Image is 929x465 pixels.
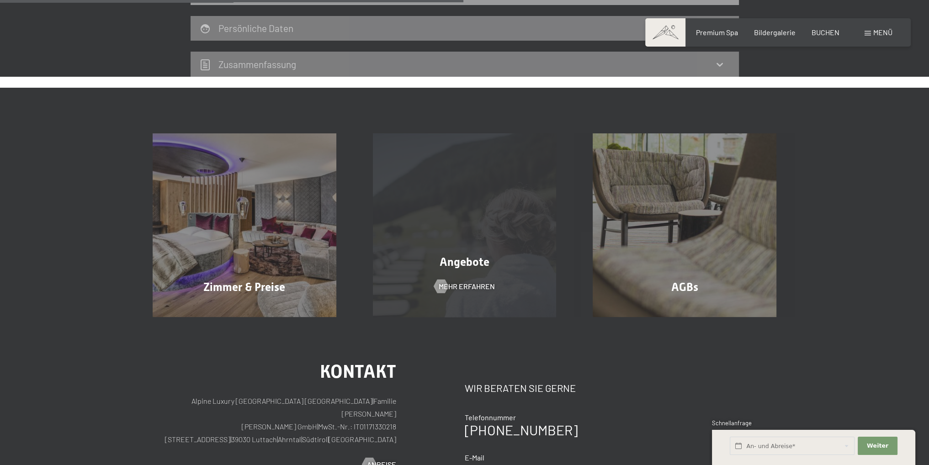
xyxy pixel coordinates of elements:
[439,281,495,291] span: Mehr erfahren
[134,133,355,317] a: Buchung Zimmer & Preise
[203,280,285,294] span: Zimmer & Preise
[440,255,489,269] span: Angebote
[328,435,329,444] span: |
[317,422,318,431] span: |
[320,361,396,382] span: Kontakt
[465,422,578,438] a: [PHONE_NUMBER]
[695,28,738,37] a: Premium Spa
[867,442,888,450] span: Weiter
[153,395,396,446] p: Alpine Luxury [GEOGRAPHIC_DATA] [GEOGRAPHIC_DATA] Familie [PERSON_NAME] [PERSON_NAME] GmbH MwSt.-...
[812,28,839,37] a: BUCHEN
[465,382,576,394] span: Wir beraten Sie gerne
[301,435,302,444] span: |
[218,58,296,70] h2: Zusammen­fassung
[712,419,752,427] span: Schnellanfrage
[671,280,698,294] span: AGBs
[574,133,795,317] a: Buchung AGBs
[230,435,231,444] span: |
[858,437,897,455] button: Weiter
[465,413,516,422] span: Telefonnummer
[754,28,796,37] a: Bildergalerie
[873,28,892,37] span: Menü
[218,22,293,34] h2: Persönliche Daten
[372,396,373,405] span: |
[277,435,278,444] span: |
[355,133,575,317] a: Buchung Angebote Mehr erfahren
[465,453,484,462] span: E-Mail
